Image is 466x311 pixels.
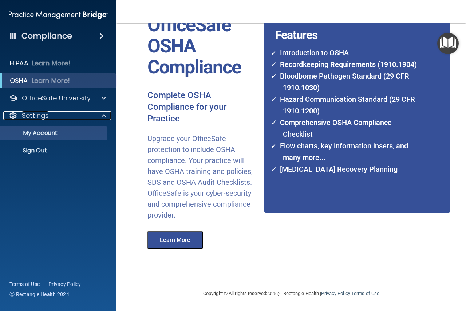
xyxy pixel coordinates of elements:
p: OSHA [10,76,28,85]
p: Learn More! [32,59,71,68]
div: Copyright © All rights reserved 2025 @ Rectangle Health | | [158,282,424,305]
li: Flow charts, key information insets, and many more... [276,140,421,163]
iframe: Drift Widget Chat Controller [430,261,457,288]
a: Privacy Policy [48,280,81,288]
p: Upgrade your OfficeSafe protection to include OSHA compliance. Your practice will have OSHA train... [147,133,259,220]
a: Privacy Policy [321,291,350,296]
p: My Account [5,129,104,137]
a: OfficeSafe University [9,94,106,103]
p: Learn More! [32,76,70,85]
a: Learn More [142,238,210,243]
p: Settings [22,111,49,120]
p: HIPAA [10,59,28,68]
p: OfficeSafe University [22,94,91,103]
h4: Compliance [21,31,72,41]
p: Sign Out [5,147,104,154]
li: Hazard Communication Standard (29 CFR 1910.1200) [276,93,421,117]
button: Learn More [147,231,203,249]
img: PMB logo [9,8,108,22]
li: Introduction to OSHA [276,47,421,59]
a: Settings [9,111,106,120]
button: Open Resource Center [437,33,459,54]
p: OfficeSafe™ OSHA Compliance [147,15,259,78]
li: [MEDICAL_DATA] Recovery Planning [276,163,421,175]
li: Comprehensive OSHA Compliance Checklist [276,117,421,140]
li: Bloodborne Pathogen Standard (29 CFR 1910.1030) [276,70,421,93]
a: Terms of Use [9,280,40,288]
p: Complete OSHA Compliance for your Practice [147,90,259,125]
span: Ⓒ Rectangle Health 2024 [9,291,69,298]
a: Terms of Use [351,291,379,296]
li: Recordkeeping Requirements (1910.1904) [276,59,421,70]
